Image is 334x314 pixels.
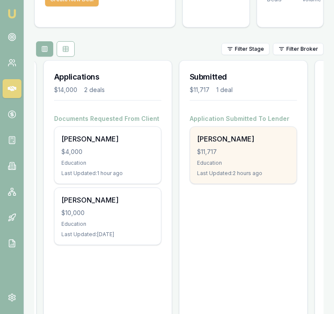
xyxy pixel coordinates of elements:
[273,43,324,55] button: Filter Broker
[7,9,17,19] img: emu-icon-u.png
[54,86,77,94] div: $14,000
[61,195,154,205] div: [PERSON_NAME]
[61,134,154,144] div: [PERSON_NAME]
[190,114,297,123] h4: Application Submitted To Lender
[197,148,290,156] div: $11,717
[235,46,264,52] span: Filter Stage
[61,231,154,238] div: Last Updated: [DATE]
[54,71,161,83] h3: Applications
[216,86,233,94] div: 1 deal
[61,148,154,156] div: $4,000
[197,134,290,144] div: [PERSON_NAME]
[54,114,161,123] h4: Documents Requested From Client
[84,86,105,94] div: 2 deals
[286,46,318,52] span: Filter Broker
[61,209,154,217] div: $10,000
[222,43,270,55] button: Filter Stage
[61,221,154,228] div: Education
[190,86,210,94] div: $11,717
[61,160,154,166] div: Education
[197,170,290,177] div: Last Updated: 2 hours ago
[197,160,290,166] div: Education
[190,71,297,83] h3: Submitted
[61,170,154,177] div: Last Updated: 1 hour ago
